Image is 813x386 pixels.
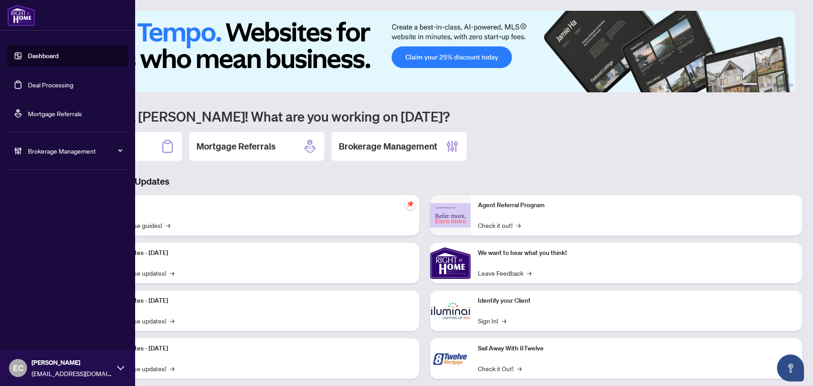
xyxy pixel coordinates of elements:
[761,83,764,87] button: 2
[28,81,73,89] a: Deal Processing
[768,83,772,87] button: 3
[516,220,521,230] span: →
[28,146,122,156] span: Brokerage Management
[95,344,412,354] p: Platform Updates - [DATE]
[339,140,437,153] h2: Brokerage Management
[13,362,23,374] span: EC
[478,296,795,306] p: Identify your Client
[32,358,113,368] span: [PERSON_NAME]
[7,5,35,26] img: logo
[170,268,174,278] span: →
[517,363,522,373] span: →
[47,11,795,92] img: Slide 0
[405,199,416,209] span: pushpin
[430,338,471,379] img: Sail Away With 8Twelve
[47,175,802,188] h3: Brokerage & Industry Updates
[478,316,506,326] a: Sign In!→
[478,220,521,230] a: Check it out!→
[743,83,757,87] button: 1
[95,296,412,306] p: Platform Updates - [DATE]
[170,363,174,373] span: →
[196,140,276,153] h2: Mortgage Referrals
[170,316,174,326] span: →
[478,248,795,258] p: We want to hear what you think!
[28,52,59,60] a: Dashboard
[502,316,506,326] span: →
[430,291,471,331] img: Identify your Client
[430,203,471,228] img: Agent Referral Program
[527,268,531,278] span: →
[790,83,793,87] button: 6
[430,243,471,283] img: We want to hear what you think!
[478,363,522,373] a: Check it Out!→
[478,344,795,354] p: Sail Away With 8Twelve
[28,109,82,118] a: Mortgage Referrals
[775,83,779,87] button: 4
[478,268,531,278] a: Leave Feedback→
[95,248,412,258] p: Platform Updates - [DATE]
[47,108,802,125] h1: Welcome back [PERSON_NAME]! What are you working on [DATE]?
[32,368,113,378] span: [EMAIL_ADDRESS][DOMAIN_NAME]
[166,220,170,230] span: →
[95,200,412,210] p: Self-Help
[478,200,795,210] p: Agent Referral Program
[777,354,804,381] button: Open asap
[782,83,786,87] button: 5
